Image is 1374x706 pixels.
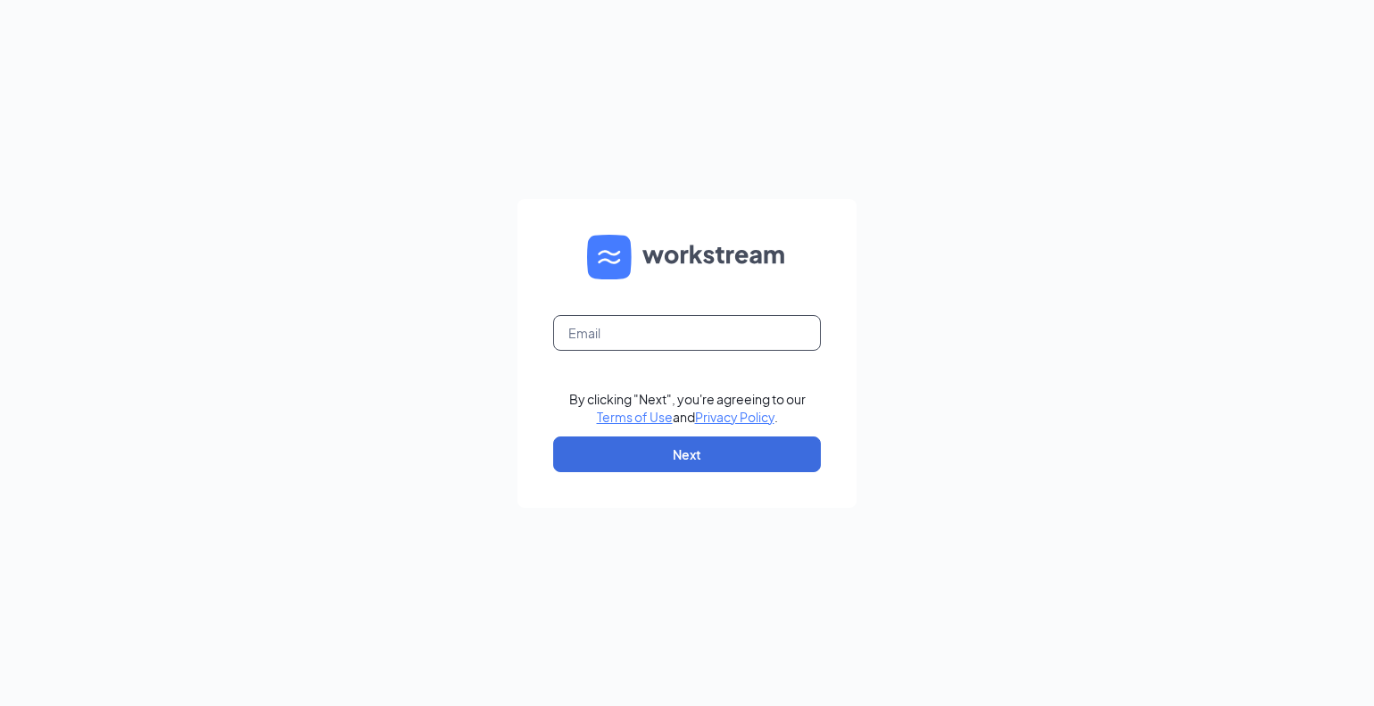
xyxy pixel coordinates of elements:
button: Next [553,436,821,472]
a: Privacy Policy [695,409,774,425]
img: WS logo and Workstream text [587,235,787,279]
input: Email [553,315,821,351]
div: By clicking "Next", you're agreeing to our and . [569,390,806,426]
a: Terms of Use [597,409,673,425]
